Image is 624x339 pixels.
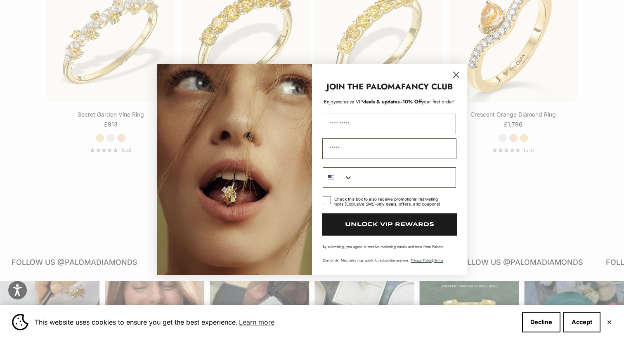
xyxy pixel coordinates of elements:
input: Email [322,138,456,159]
button: UNLOCK VIP REWARDS [322,213,457,236]
span: deals & updates [336,98,399,105]
span: Enjoy [324,98,336,105]
div: Check this box to also receive promotional marketing texts (Exclusive SMS-only deals, offers, and... [334,196,446,206]
button: Close dialog [449,68,463,82]
span: exclusive VIP [336,98,363,105]
span: + your first order! [399,98,455,105]
span: & . [411,257,444,263]
img: Cookie banner [12,314,28,330]
span: This website uses cookies to ensure you get the best experience. [35,316,515,328]
p: By submitting, you agree to receive marketing emails and texts from Paloma Diamonds. Msg rates ma... [323,244,456,263]
button: Accept [563,312,600,332]
span: 10% Off [402,98,422,105]
button: Search Countries [323,168,353,187]
button: Close [607,320,612,325]
a: Terms [434,257,443,263]
strong: FANCY CLUB [401,81,453,93]
img: United States [328,174,334,181]
button: Decline [522,312,560,332]
a: Learn more [238,316,276,328]
img: Loading... [157,64,312,275]
input: First Name [323,114,456,134]
a: Privacy Policy [411,257,432,263]
strong: JOIN THE PALOMA [326,81,401,93]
